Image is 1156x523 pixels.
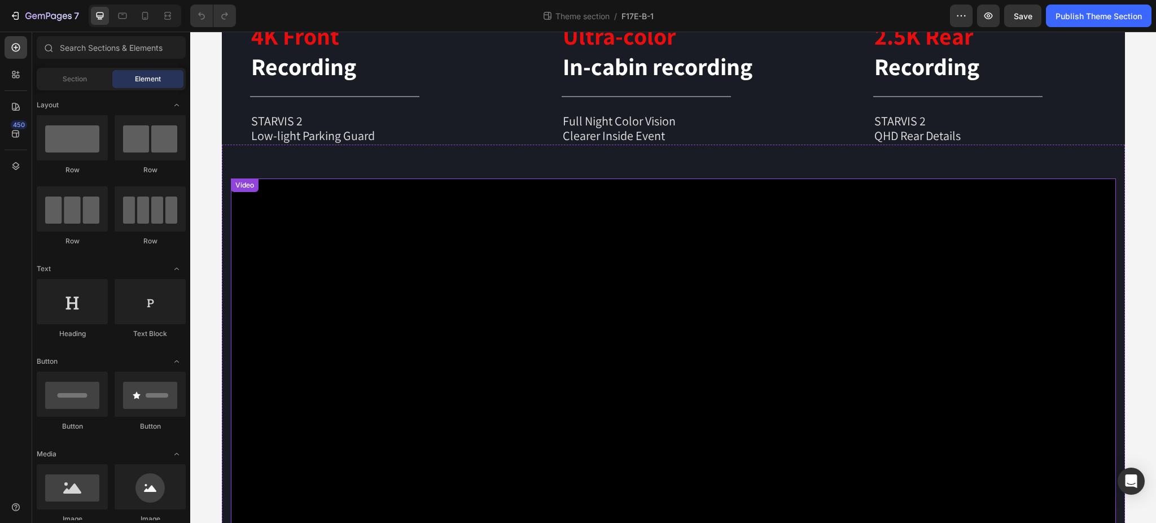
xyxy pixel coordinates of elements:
[37,421,108,432] div: Button
[373,82,621,97] p: Full Night Color Vision
[1014,11,1032,21] span: Save
[115,165,186,175] div: Row
[1004,5,1041,27] button: Save
[43,149,66,159] div: Video
[553,10,612,22] span: Theme section
[1046,5,1151,27] button: Publish Theme Section
[614,10,617,22] span: /
[1118,468,1145,495] div: Open Intercom Messenger
[5,5,84,27] button: 7
[37,356,58,367] span: Button
[61,97,310,111] p: Low-light Parking Guard
[1056,10,1142,22] div: Publish Theme Section
[115,329,186,339] div: Text Block
[621,10,654,22] span: F17E-B-1
[37,449,56,459] span: Media
[37,100,59,110] span: Layout
[11,120,27,129] div: 450
[684,82,933,97] p: STARVIS 2
[168,445,186,463] span: Toggle open
[373,97,621,111] p: Clearer Inside Event
[190,32,1156,523] iframe: Design area
[61,82,310,97] p: STARVIS 2
[63,74,87,84] span: Section
[37,329,108,339] div: Heading
[115,236,186,246] div: Row
[135,74,161,84] span: Element
[168,260,186,278] span: Toggle open
[74,9,79,23] p: 7
[37,165,108,175] div: Row
[168,96,186,114] span: Toggle open
[168,352,186,371] span: Toggle open
[37,236,108,246] div: Row
[37,264,51,274] span: Text
[190,5,236,27] div: Undo/Redo
[115,421,186,432] div: Button
[37,36,186,59] input: Search Sections & Elements
[684,97,933,111] p: QHD Rear Details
